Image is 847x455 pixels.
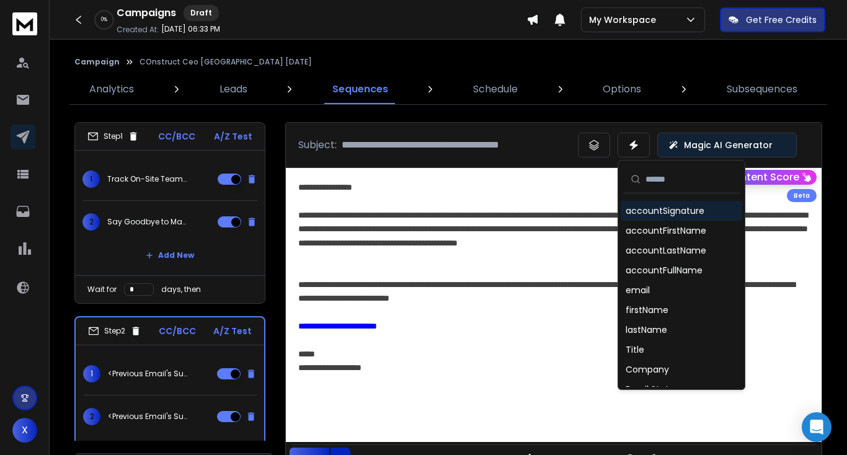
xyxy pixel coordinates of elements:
[12,418,37,443] button: X
[626,224,706,237] div: accountFirstName
[626,383,679,395] div: Email Status
[87,131,139,142] div: Step 1
[719,74,805,104] a: Subsequences
[626,205,704,217] div: accountSignature
[140,57,312,67] p: COnstruct Ceo [GEOGRAPHIC_DATA] [DATE]
[466,74,525,104] a: Schedule
[82,213,100,231] span: 2
[473,82,518,97] p: Schedule
[12,12,37,35] img: logo
[158,130,195,143] p: CC/BCC
[159,325,196,337] p: CC/BCC
[603,82,641,97] p: Options
[332,82,388,97] p: Sequences
[83,408,100,425] span: 2
[325,74,396,104] a: Sequences
[699,170,817,185] button: Get Content Score
[74,57,120,67] button: Campaign
[214,130,252,143] p: A/Z Test
[213,325,252,337] p: A/Z Test
[626,343,644,356] div: Title
[184,5,219,21] div: Draft
[626,363,669,376] div: Company
[787,189,817,202] div: Beta
[626,244,706,257] div: accountLastName
[83,365,100,382] span: 1
[88,325,141,337] div: Step 2
[82,74,141,104] a: Analytics
[108,412,187,422] p: <Previous Email's Subject>
[74,122,265,304] li: Step1CC/BCCA/Z Test1Track On-Site Teams Smarter2Say Goodbye to Manual AttendanceAdd NewWait forda...
[212,74,255,104] a: Leads
[107,174,187,184] p: Track On-Site Teams Smarter
[161,24,220,34] p: [DATE] 06:33 PM
[87,285,117,294] p: Wait for
[626,284,650,296] div: email
[626,324,667,336] div: lastName
[589,14,661,26] p: My Workspace
[626,304,668,316] div: firstName
[82,170,100,188] span: 1
[626,264,703,276] div: accountFullName
[101,16,107,24] p: 0 %
[107,217,187,227] p: Say Goodbye to Manual Attendance
[657,133,797,157] button: Magic AI Generator
[684,139,773,151] p: Magic AI Generator
[108,369,187,379] p: <Previous Email's Subject>
[746,14,817,26] p: Get Free Credits
[89,82,134,97] p: Analytics
[161,285,201,294] p: days, then
[298,138,337,152] p: Subject:
[720,7,825,32] button: Get Free Credits
[595,74,649,104] a: Options
[117,25,159,35] p: Created At:
[117,6,176,20] h1: Campaigns
[727,82,797,97] p: Subsequences
[220,82,247,97] p: Leads
[136,243,204,268] button: Add New
[802,412,831,442] div: Open Intercom Messenger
